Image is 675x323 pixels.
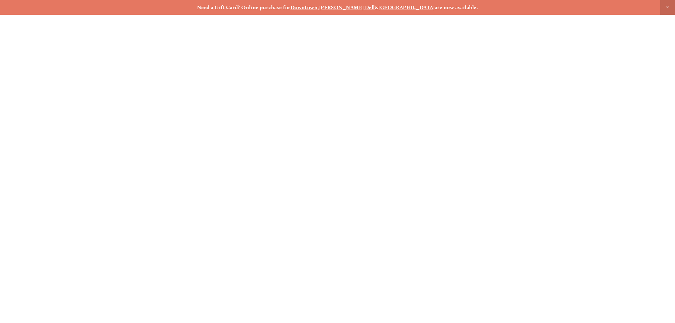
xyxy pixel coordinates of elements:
[378,4,435,11] a: [GEOGRAPHIC_DATA]
[197,4,291,11] strong: Need a Gift Card? Online purchase for
[291,4,318,11] a: Downtown
[435,4,478,11] strong: are now available.
[319,4,375,11] a: [PERSON_NAME] Dell
[317,4,319,11] strong: ,
[375,4,378,11] strong: &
